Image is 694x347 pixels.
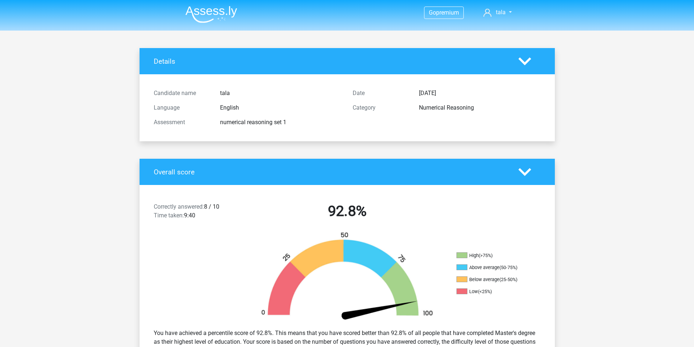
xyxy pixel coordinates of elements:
[347,89,413,98] div: Date
[148,202,248,223] div: 8 / 10 9:40
[154,203,204,210] span: Correctly answered:
[148,89,215,98] div: Candidate name
[456,276,529,283] li: Below average
[154,168,507,176] h4: Overall score
[478,289,492,294] div: (<25%)
[456,288,529,295] li: Low
[253,202,441,220] h2: 92.8%
[215,103,347,112] div: English
[499,277,517,282] div: (25-50%)
[496,9,506,16] span: tala
[413,103,546,112] div: Numerical Reasoning
[429,9,436,16] span: Go
[456,252,529,259] li: High
[424,8,463,17] a: Gopremium
[499,265,517,270] div: (50-75%)
[249,232,446,323] img: 93.7c1f0b3fad9f.png
[215,118,347,127] div: numerical reasoning set 1
[456,264,529,271] li: Above average
[413,89,546,98] div: [DATE]
[436,9,459,16] span: premium
[148,118,215,127] div: Assessment
[215,89,347,98] div: tala
[154,57,507,66] h4: Details
[154,212,184,219] span: Time taken:
[148,103,215,112] div: Language
[347,103,413,112] div: Category
[481,8,514,17] a: tala
[185,6,237,23] img: Assessly
[479,253,493,258] div: (>75%)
